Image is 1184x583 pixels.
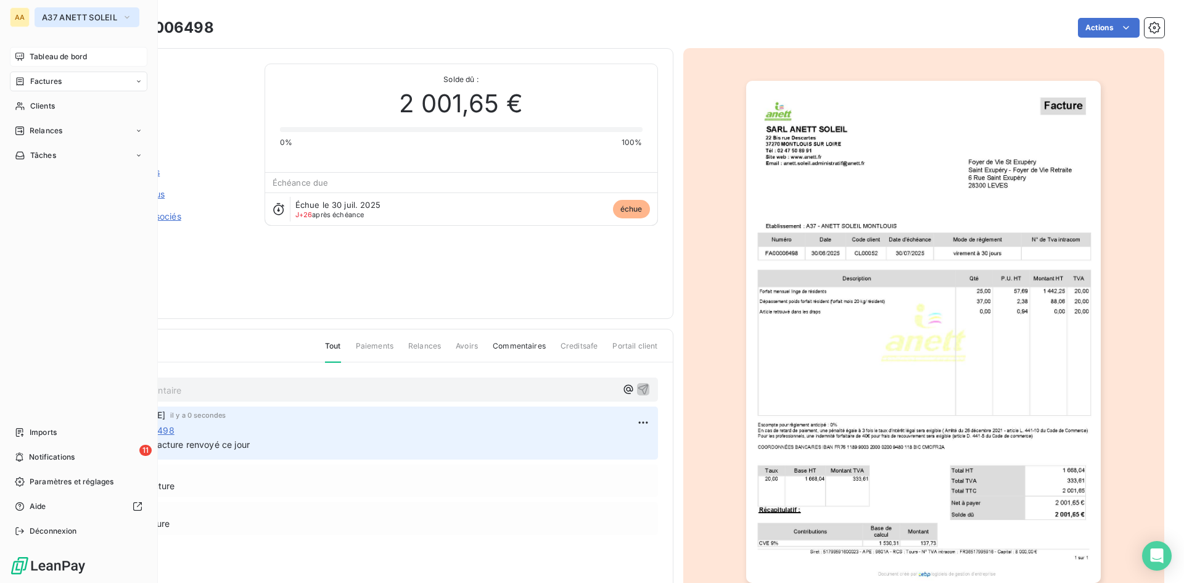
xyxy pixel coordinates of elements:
span: Avoirs [456,341,478,362]
span: Paramètres et réglages [30,476,113,487]
span: Relances [408,341,441,362]
span: Tout [325,341,341,363]
div: Open Intercom Messenger [1142,541,1172,571]
span: Échéance due [273,178,329,188]
button: Actions [1078,18,1140,38]
span: C370005200 [97,78,250,88]
a: Aide [10,497,147,516]
span: J+26 [295,210,313,219]
span: Relances [30,125,62,136]
span: 2 001,65 € [399,85,523,122]
span: A37 ANETT SOLEIL [42,12,117,22]
a: Imports [10,423,147,442]
span: Aide [30,501,46,512]
span: Creditsafe [561,341,598,362]
span: Portail client [612,341,657,362]
span: Factures [30,76,62,87]
img: invoice_thumbnail [746,81,1101,583]
a: Factures [10,72,147,91]
span: appel du 25/08 : facture renvoyé ce jour [82,439,250,450]
span: échue [613,200,650,218]
a: Tableau de bord [10,47,147,67]
span: Clients [30,101,55,112]
span: Solde dû : [280,74,643,85]
span: Notifications [29,452,75,463]
span: il y a 0 secondes [170,411,226,419]
span: Déconnexion [30,526,77,537]
div: AA [10,7,30,27]
span: Échue le 30 juil. 2025 [295,200,380,210]
span: Imports [30,427,57,438]
img: Logo LeanPay [10,556,86,576]
h3: FA00006498 [115,17,214,39]
span: Tâches [30,150,56,161]
span: 100% [622,137,643,148]
span: Commentaires [493,341,546,362]
a: Tâches [10,146,147,165]
span: Tableau de bord [30,51,87,62]
span: 0% [280,137,292,148]
span: après échéance [295,211,364,218]
a: Clients [10,96,147,116]
a: Relances [10,121,147,141]
span: 11 [139,445,152,456]
a: Paramètres et réglages [10,472,147,492]
span: Paiements [356,341,393,362]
